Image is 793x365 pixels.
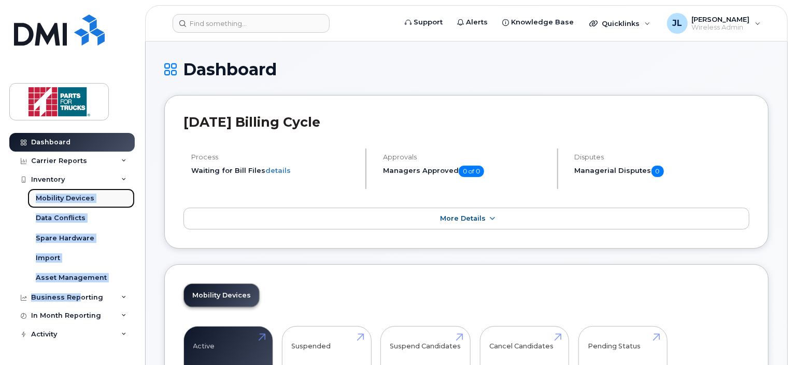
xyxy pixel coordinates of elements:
h2: [DATE] Billing Cycle [183,114,749,130]
h4: Approvals [383,153,548,161]
h5: Managers Approved [383,166,548,177]
li: Waiting for Bill Files [191,166,357,175]
h5: Managerial Disputes [575,166,749,177]
span: 0 of 0 [459,166,484,177]
h4: Disputes [575,153,749,161]
span: More Details [440,214,486,222]
a: Mobility Devices [184,284,259,307]
h4: Process [191,153,357,161]
a: details [265,166,291,174]
h1: Dashboard [164,60,769,78]
span: 0 [652,166,664,177]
